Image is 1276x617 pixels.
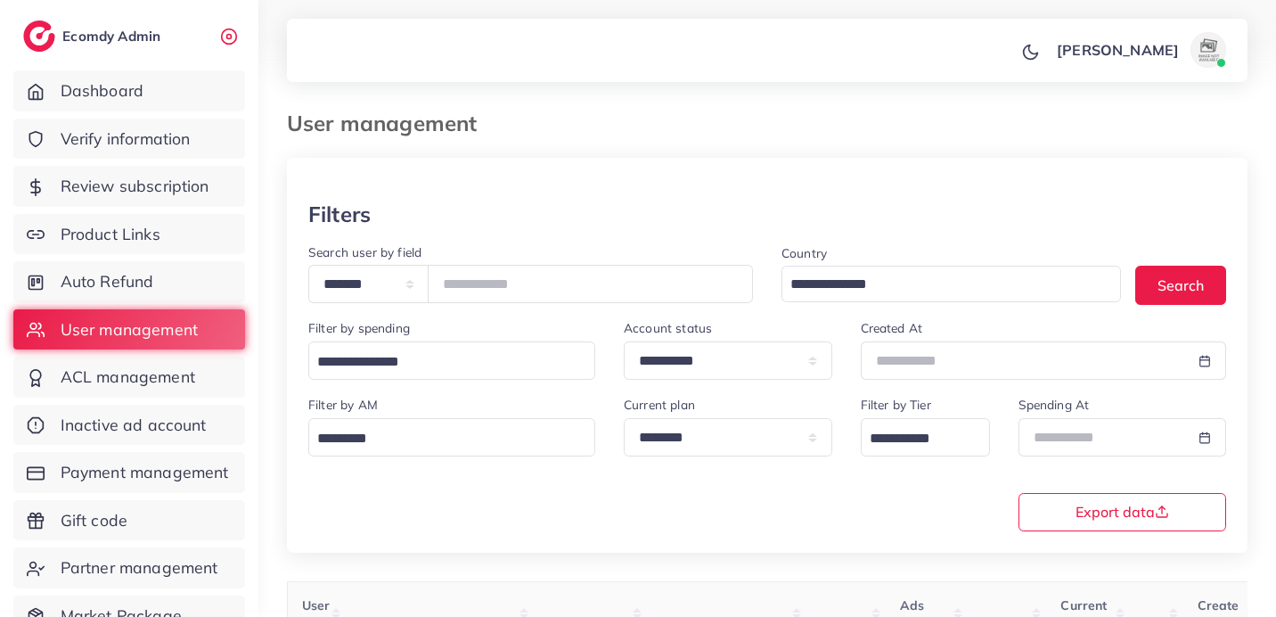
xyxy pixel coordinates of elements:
a: Auto Refund [13,261,245,302]
a: Verify information [13,119,245,160]
button: Search [1135,266,1226,304]
input: Search for option [863,425,967,453]
a: Payment management [13,452,245,493]
label: Country [781,244,827,262]
img: logo [23,21,55,52]
span: Auto Refund [61,270,154,293]
p: [PERSON_NAME] [1057,39,1179,61]
div: Search for option [308,418,595,457]
img: avatar [1190,32,1226,68]
a: [PERSON_NAME]avatar [1047,32,1233,68]
div: Search for option [308,341,595,380]
a: Review subscription [13,166,245,207]
a: ACL management [13,357,245,398]
a: Inactive ad account [13,405,245,446]
a: Gift code [13,500,245,541]
div: Search for option [861,418,990,457]
span: Verify information [61,128,191,151]
label: Account status [624,319,712,337]
a: Product Links [13,214,245,255]
input: Search for option [784,271,1098,299]
label: Created At [861,319,923,337]
label: Filter by AM [308,396,378,414]
label: Search user by field [308,243,421,261]
span: User management [61,318,198,341]
input: Search for option [311,349,572,376]
span: Export data [1076,505,1169,519]
h3: Filters [308,202,371,227]
h2: Ecomdy Admin [62,28,165,45]
input: Search for option [311,425,572,453]
div: Search for option [781,266,1121,302]
span: Gift code [61,509,127,532]
span: Inactive ad account [61,414,207,437]
span: Review subscription [61,175,209,198]
span: Dashboard [61,79,143,103]
span: Partner management [61,556,218,580]
label: Current plan [624,396,695,414]
label: Filter by Tier [861,396,931,414]
button: Export data [1018,493,1227,531]
label: Spending At [1018,396,1090,414]
h3: User management [287,111,491,136]
label: Filter by spending [308,319,410,337]
span: Product Links [61,223,160,246]
a: User management [13,309,245,350]
a: Partner management [13,547,245,588]
a: Dashboard [13,70,245,111]
span: Payment management [61,461,229,484]
a: logoEcomdy Admin [23,21,165,52]
span: ACL management [61,366,195,389]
